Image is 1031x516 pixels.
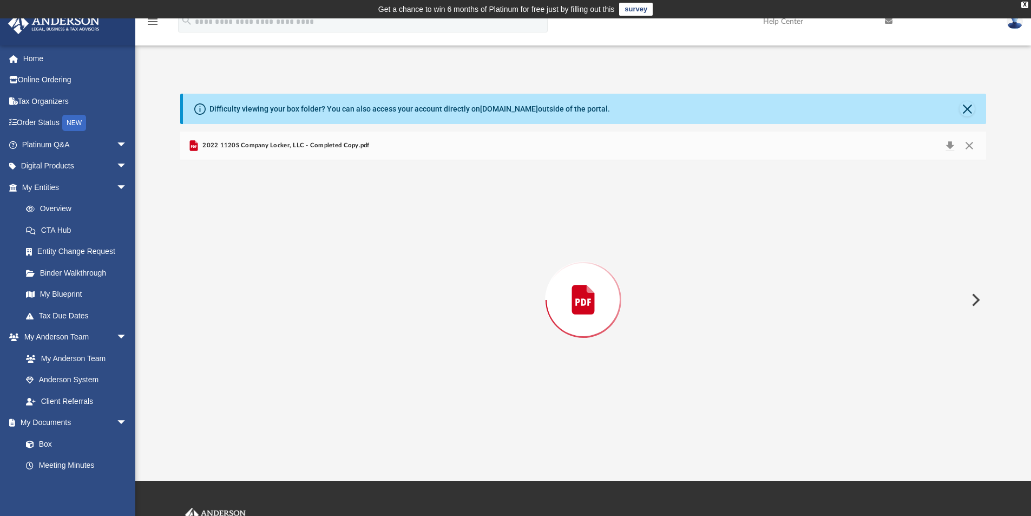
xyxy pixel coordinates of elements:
a: My Blueprint [15,284,138,305]
a: Meeting Minutes [15,455,138,476]
a: CTA Hub [15,219,143,241]
a: My Documentsarrow_drop_down [8,412,138,434]
a: My Anderson Team [15,348,133,369]
span: arrow_drop_down [116,326,138,349]
a: Overview [15,198,143,220]
a: menu [146,21,159,28]
button: Close [960,101,975,116]
a: Box [15,433,133,455]
span: arrow_drop_down [116,177,138,199]
a: Anderson System [15,369,138,391]
a: Platinum Q&Aarrow_drop_down [8,134,143,155]
span: arrow_drop_down [116,155,138,178]
a: Digital Productsarrow_drop_down [8,155,143,177]
div: Get a chance to win 6 months of Platinum for free just by filling out this [378,3,615,16]
span: arrow_drop_down [116,412,138,434]
div: Preview [180,132,987,440]
span: arrow_drop_down [116,134,138,156]
a: Forms Library [15,476,133,498]
a: Tax Organizers [8,90,143,112]
button: Next File [963,285,987,315]
div: NEW [62,115,86,131]
a: Online Ordering [8,69,143,91]
a: Binder Walkthrough [15,262,143,284]
a: survey [619,3,653,16]
i: menu [146,15,159,28]
span: 2022 1120S Company Locker, LLC - Completed Copy.pdf [200,141,370,151]
a: Order StatusNEW [8,112,143,134]
a: [DOMAIN_NAME] [480,104,538,113]
a: Home [8,48,143,69]
button: Download [940,138,960,153]
div: close [1021,2,1028,8]
img: Anderson Advisors Platinum Portal [5,13,103,34]
i: search [181,15,193,27]
a: My Entitiesarrow_drop_down [8,177,143,198]
div: Difficulty viewing your box folder? You can also access your account directly on outside of the p... [209,103,610,115]
a: Tax Due Dates [15,305,143,326]
img: User Pic [1007,14,1023,29]
button: Close [960,138,979,153]
a: My Anderson Teamarrow_drop_down [8,326,138,348]
a: Client Referrals [15,390,138,412]
a: Entity Change Request [15,241,143,263]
